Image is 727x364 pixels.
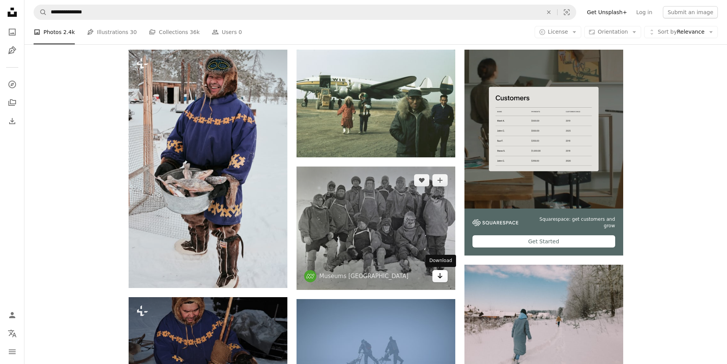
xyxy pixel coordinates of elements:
img: A man in a blue outfit holding a bucket of fish [129,50,287,288]
a: Squarespace: get customers and growGet Started [464,50,623,256]
img: file-1747939376688-baf9a4a454ffimage [464,50,623,209]
a: Explore [5,77,20,92]
form: Find visuals sitewide [34,5,576,20]
span: License [548,29,568,35]
button: Clear [540,5,557,19]
img: Go to Museums Victoria's profile [304,270,316,282]
button: Visual search [558,5,576,19]
a: View the photo by UC Berkeley, Department of Geography [297,100,455,107]
a: Log in / Sign up [5,307,20,323]
button: Like [414,174,429,186]
span: 30 [130,28,137,36]
a: Illustrations 30 [87,20,137,44]
a: Photos [5,24,20,40]
img: group of men in black coat on snow covered ground [297,167,455,290]
a: Download [432,270,448,282]
span: Relevance [658,28,704,36]
a: A man in a blue coat holding a stick in the snow [129,346,287,353]
a: Get Unsplash+ [582,6,632,18]
a: Illustrations [5,43,20,58]
button: Sort byRelevance [644,26,718,38]
button: Orientation [584,26,641,38]
a: Collections [5,95,20,110]
div: Download [426,255,456,267]
a: a couple of people walking across a snow covered field [297,348,455,355]
a: man in gray jacket walking on snow covered ground during daytime [464,320,623,327]
img: file-1747939142011-51e5cc87e3c9 [472,219,518,226]
div: Get Started [472,235,615,248]
button: Submit an image [663,6,718,18]
span: 0 [239,28,242,36]
button: Add to Collection [432,174,448,186]
a: Museums [GEOGRAPHIC_DATA] [319,272,409,280]
a: Collections 36k [149,20,200,44]
button: Menu [5,344,20,359]
a: A man in a blue outfit holding a bucket of fish [129,165,287,172]
span: Sort by [658,29,677,35]
button: License [535,26,582,38]
button: Language [5,326,20,341]
a: Log in [632,6,657,18]
img: photo-1731001208805-64bdcace9bdf [297,50,455,157]
span: Orientation [598,29,628,35]
a: Download History [5,113,20,129]
a: Users 0 [212,20,242,44]
a: Home — Unsplash [5,5,20,21]
button: Search Unsplash [34,5,47,19]
span: Squarespace: get customers and grow [527,216,615,229]
a: group of men in black coat on snow covered ground [297,225,455,231]
span: 36k [190,28,200,36]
